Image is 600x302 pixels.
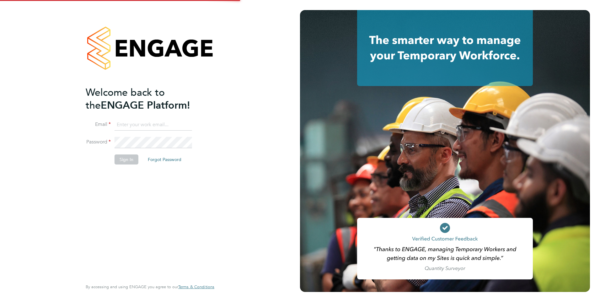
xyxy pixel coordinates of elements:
button: Forgot Password [143,154,186,164]
a: Terms & Conditions [178,284,214,289]
label: Email [86,121,111,128]
label: Password [86,139,111,145]
span: Welcome back to the [86,86,165,111]
span: By accessing and using ENGAGE you agree to our [86,284,214,289]
input: Enter your work email... [115,119,192,131]
h2: ENGAGE Platform! [86,86,208,112]
button: Sign In [115,154,138,164]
